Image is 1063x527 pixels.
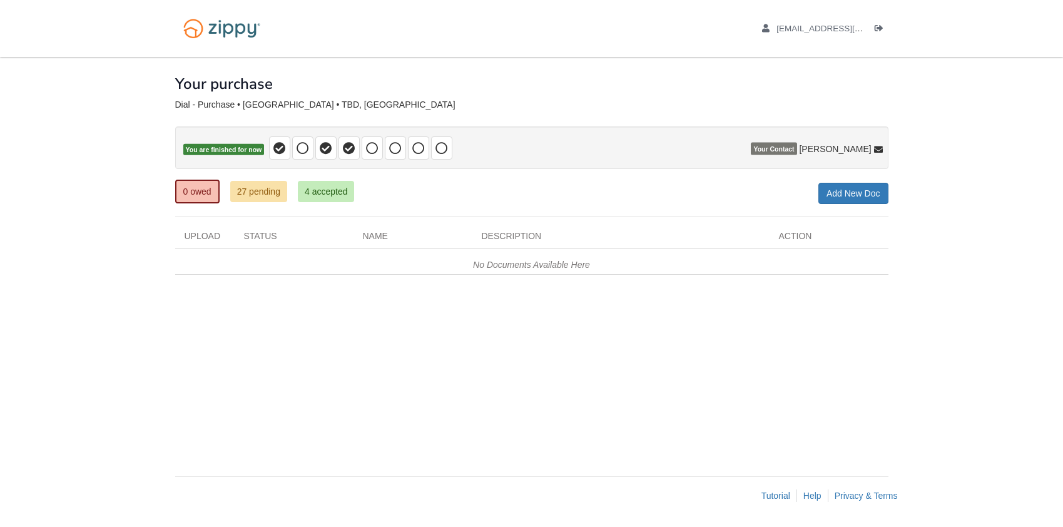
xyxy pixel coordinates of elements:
a: Log out [875,24,888,36]
img: Logo [175,13,268,44]
a: Add New Doc [818,183,888,204]
a: Help [803,491,821,501]
em: No Documents Available Here [473,260,590,270]
a: 27 pending [230,181,287,202]
a: 4 accepted [298,181,355,202]
div: Name [353,230,472,248]
div: Description [472,230,770,248]
span: You are finished for now [183,144,265,156]
span: [PERSON_NAME] [799,143,871,155]
span: crdial20@gmail.com [776,24,920,33]
a: Privacy & Terms [835,491,898,501]
div: Upload [175,230,235,248]
div: Dial - Purchase • [GEOGRAPHIC_DATA] • TBD, [GEOGRAPHIC_DATA] [175,100,888,110]
a: edit profile [762,24,920,36]
span: Your Contact [751,143,796,155]
div: Status [235,230,353,248]
div: Action [770,230,888,248]
h1: Your purchase [175,76,273,92]
a: Tutorial [761,491,790,501]
a: 0 owed [175,180,220,203]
